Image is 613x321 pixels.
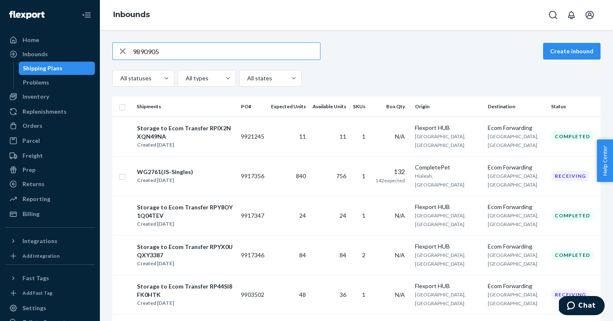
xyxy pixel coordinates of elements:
[415,133,466,148] span: [GEOGRAPHIC_DATA], [GEOGRAPHIC_DATA]
[5,90,95,103] a: Inventory
[484,97,548,117] th: Destination
[238,196,268,235] td: 9917347
[362,172,365,179] span: 1
[137,124,234,141] div: Storage to Ecom Transfer RPIX2NXQN49NA
[238,117,268,156] td: 9921245
[372,97,412,117] th: Box Qty
[488,133,539,148] span: [GEOGRAPHIC_DATA], [GEOGRAPHIC_DATA]
[268,97,309,117] th: Expected Units
[362,291,365,298] span: 1
[22,137,40,145] div: Parcel
[5,301,95,315] a: Settings
[375,167,405,177] div: 132
[5,33,95,47] a: Home
[5,119,95,132] a: Orders
[5,47,95,61] a: Inbounds
[22,50,48,58] div: Inbounds
[296,172,306,179] span: 840
[5,192,95,206] a: Reporting
[488,282,544,290] div: Ecom Forwarding
[5,288,95,298] a: Add Fast Tag
[9,11,45,19] img: Flexport logo
[412,97,484,117] th: Origin
[395,133,405,140] span: N/A
[137,168,193,176] div: WG2761(JS-Singles)
[5,105,95,118] a: Replenishments
[22,180,45,188] div: Returns
[309,97,350,117] th: Available Units
[597,139,613,182] span: Help Center
[362,133,365,140] span: 1
[415,163,481,172] div: CompletePet
[137,220,234,228] div: Created [DATE]
[362,251,365,259] span: 2
[113,10,150,19] a: Inbounds
[415,203,481,211] div: Flexport HUB
[5,177,95,191] a: Returns
[488,242,544,251] div: Ecom Forwarding
[133,97,238,117] th: Shipments
[5,149,95,162] a: Freight
[22,289,52,296] div: Add Fast Tag
[137,259,234,268] div: Created [DATE]
[488,203,544,211] div: Ecom Forwarding
[19,62,95,75] a: Shipping Plans
[415,282,481,290] div: Flexport HUB
[545,7,561,23] button: Open Search Box
[238,275,268,314] td: 9903502
[22,166,35,174] div: Prep
[185,74,186,82] input: All types
[137,299,234,307] div: Created [DATE]
[22,92,49,101] div: Inventory
[137,282,234,299] div: Storage to Ecom Transfer RP44SI8FK0HTK
[551,171,590,181] div: Receiving
[551,289,590,300] div: Receiving
[5,251,95,261] a: Add Integration
[246,74,247,82] input: All states
[548,97,601,117] th: Status
[375,177,405,184] span: 142 expected
[23,78,49,87] div: Problems
[78,7,95,23] button: Close Navigation
[22,122,42,130] div: Orders
[22,252,60,259] div: Add Integration
[581,7,598,23] button: Open account menu
[488,163,544,172] div: Ecom Forwarding
[395,251,405,259] span: N/A
[543,43,601,60] button: Create inbound
[22,107,67,116] div: Replenishments
[299,133,306,140] span: 11
[22,210,40,218] div: Billing
[299,251,306,259] span: 84
[415,124,481,132] div: Flexport HUB
[22,36,39,44] div: Home
[340,212,346,219] span: 24
[23,64,62,72] div: Shipping Plans
[563,7,580,23] button: Open notifications
[488,252,539,267] span: [GEOGRAPHIC_DATA], [GEOGRAPHIC_DATA]
[488,124,544,132] div: Ecom Forwarding
[395,291,405,298] span: N/A
[488,291,539,306] span: [GEOGRAPHIC_DATA], [GEOGRAPHIC_DATA]
[488,173,539,188] span: [GEOGRAPHIC_DATA], [GEOGRAPHIC_DATA]
[22,152,43,160] div: Freight
[22,237,57,245] div: Integrations
[415,291,466,306] span: [GEOGRAPHIC_DATA], [GEOGRAPHIC_DATA]
[5,134,95,147] a: Parcel
[350,97,372,117] th: SKUs
[238,235,268,275] td: 9917346
[137,203,234,220] div: Storage to Ecom Transfer RPY8OY1Q04TEV
[340,133,346,140] span: 11
[299,291,306,298] span: 48
[133,43,320,60] input: Search inbounds by name, destination, msku...
[22,195,50,203] div: Reporting
[5,207,95,221] a: Billing
[137,176,193,184] div: Created [DATE]
[22,304,46,312] div: Settings
[5,163,95,177] a: Prep
[551,250,594,260] div: Completed
[336,172,346,179] span: 756
[238,97,268,117] th: PO#
[137,243,234,259] div: Storage to Ecom Transfer RPYX0UQXY3387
